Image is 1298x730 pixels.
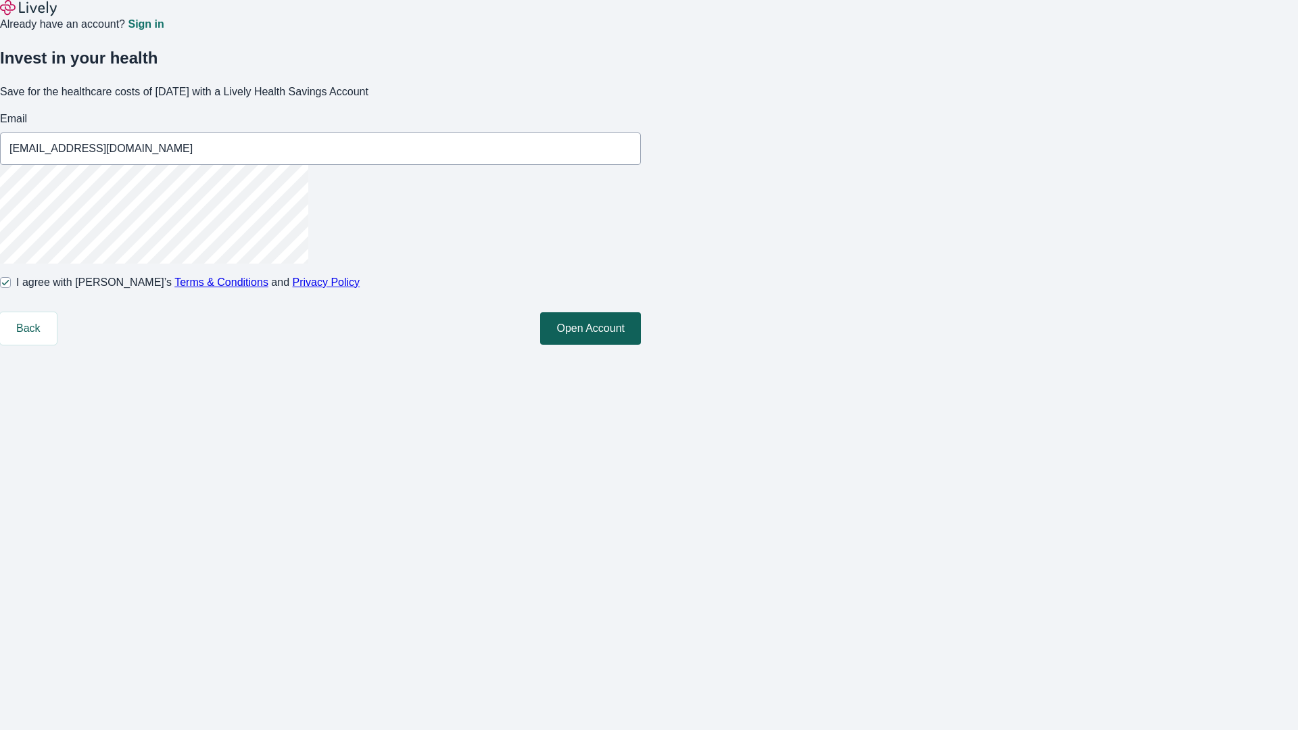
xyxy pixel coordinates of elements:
[16,274,360,291] span: I agree with [PERSON_NAME]’s and
[540,312,641,345] button: Open Account
[128,19,164,30] a: Sign in
[293,276,360,288] a: Privacy Policy
[174,276,268,288] a: Terms & Conditions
